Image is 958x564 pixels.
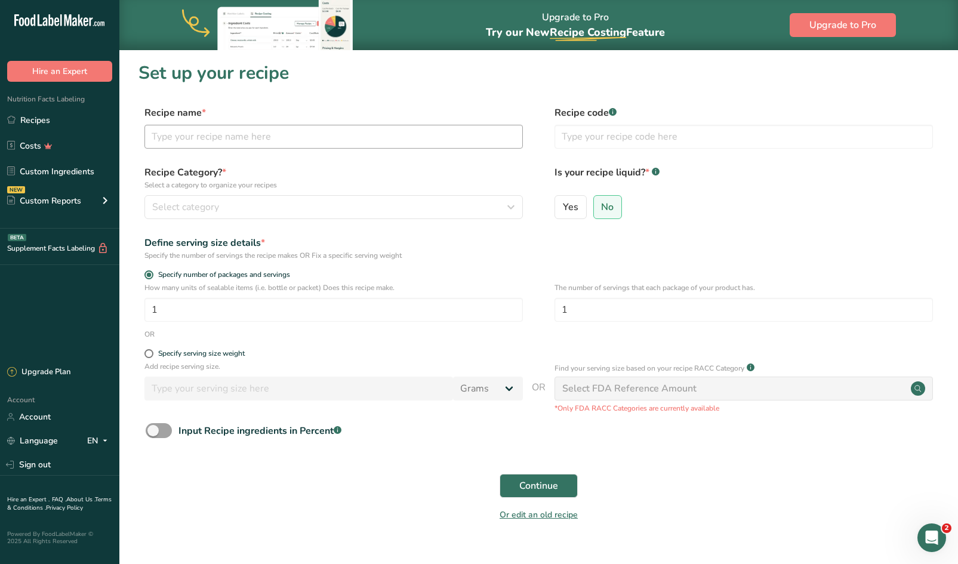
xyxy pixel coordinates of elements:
label: Recipe code [555,106,933,120]
a: Hire an Expert . [7,495,50,504]
p: *Only FDA RACC Categories are currently available [555,403,933,414]
p: The number of servings that each package of your product has. [555,282,933,293]
div: Select FDA Reference Amount [562,381,697,396]
span: Try our New Feature [486,25,665,39]
span: 2 [942,523,951,533]
input: Type your serving size here [144,377,453,400]
button: Continue [500,474,578,498]
input: Type your recipe code here [555,125,933,149]
label: Is your recipe liquid? [555,165,933,190]
span: Recipe Costing [550,25,626,39]
p: How many units of sealable items (i.e. bottle or packet) Does this recipe make. [144,282,523,293]
label: Recipe name [144,106,523,120]
div: Upgrade to Pro [486,1,665,50]
span: Specify number of packages and servings [153,270,290,279]
a: Or edit an old recipe [500,509,578,520]
p: Add recipe serving size. [144,361,523,372]
a: Privacy Policy [46,504,83,512]
span: Upgrade to Pro [809,18,876,32]
iframe: Intercom live chat [917,523,946,552]
span: OR [532,380,546,414]
span: Continue [519,479,558,493]
span: Yes [563,201,578,213]
p: Select a category to organize your recipes [144,180,523,190]
a: Terms & Conditions . [7,495,112,512]
div: Powered By FoodLabelMaker © 2025 All Rights Reserved [7,531,112,545]
label: Recipe Category? [144,165,523,190]
input: Type your recipe name here [144,125,523,149]
div: Specify serving size weight [158,349,245,358]
button: Select category [144,195,523,219]
a: About Us . [66,495,95,504]
div: Upgrade Plan [7,366,70,378]
div: Input Recipe ingredients in Percent [178,424,341,438]
div: Define serving size details [144,236,523,250]
a: FAQ . [52,495,66,504]
div: OR [144,329,155,340]
span: No [601,201,614,213]
div: Specify the number of servings the recipe makes OR Fix a specific serving weight [144,250,523,261]
div: EN [87,434,112,448]
button: Hire an Expert [7,61,112,82]
a: Language [7,430,58,451]
button: Upgrade to Pro [790,13,896,37]
h1: Set up your recipe [138,60,939,87]
div: NEW [7,186,25,193]
p: Find your serving size based on your recipe RACC Category [555,363,744,374]
div: Custom Reports [7,195,81,207]
span: Select category [152,200,219,214]
div: BETA [8,234,26,241]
